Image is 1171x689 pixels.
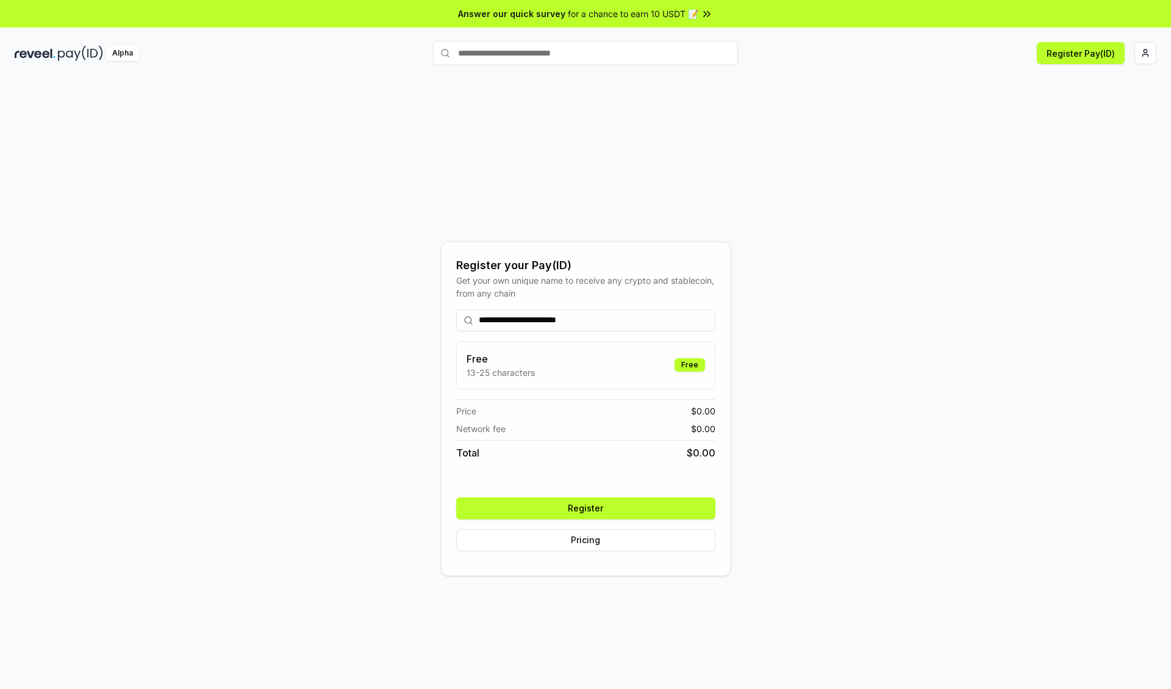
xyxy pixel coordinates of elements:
[456,257,715,274] div: Register your Pay(ID)
[467,352,535,366] h3: Free
[687,446,715,460] span: $ 0.00
[458,7,565,20] span: Answer our quick survey
[691,405,715,417] span: $ 0.00
[456,405,476,417] span: Price
[58,46,103,61] img: pay_id
[456,422,506,435] span: Network fee
[15,46,56,61] img: reveel_dark
[456,446,479,460] span: Total
[467,366,535,379] p: 13-25 characters
[456,529,715,551] button: Pricing
[456,497,715,519] button: Register
[1037,42,1125,64] button: Register Pay(ID)
[456,274,715,300] div: Get your own unique name to receive any crypto and stablecoin, from any chain
[568,7,698,20] span: for a chance to earn 10 USDT 📝
[675,358,705,372] div: Free
[106,46,140,61] div: Alpha
[691,422,715,435] span: $ 0.00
